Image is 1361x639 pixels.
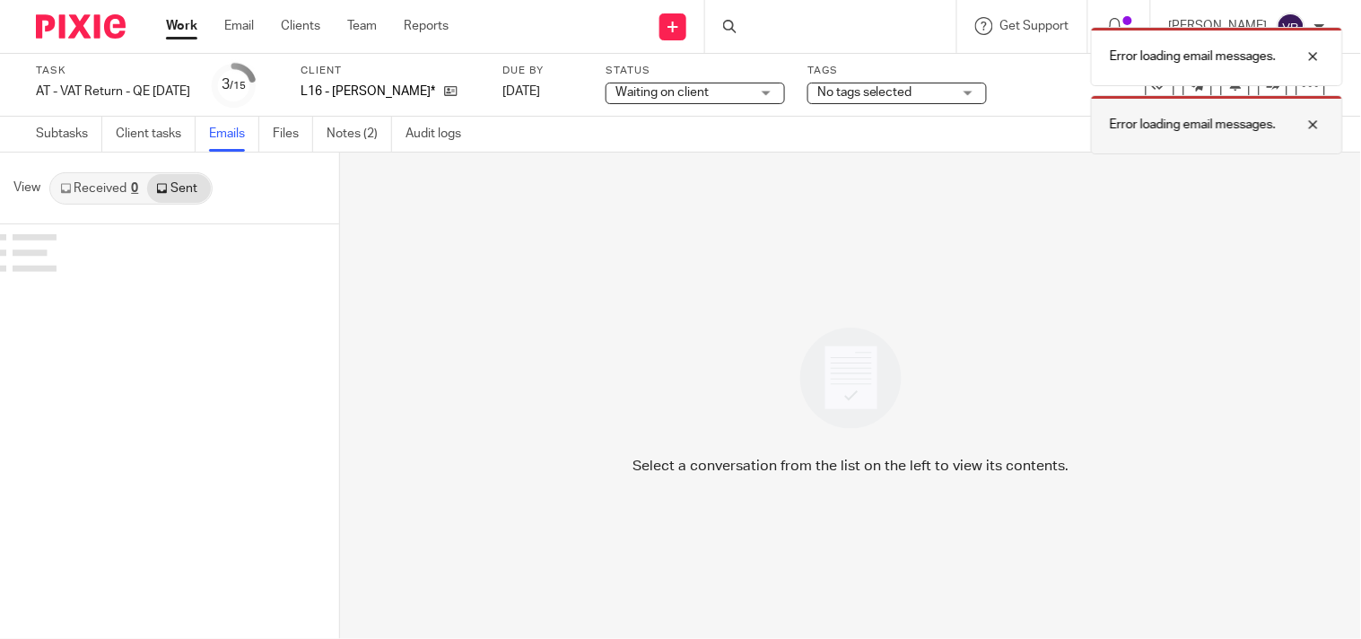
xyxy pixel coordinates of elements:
a: Sent [147,174,210,203]
a: Files [273,117,313,152]
div: 3 [222,74,247,95]
a: Subtasks [36,117,102,152]
small: /15 [231,81,247,91]
a: Client tasks [116,117,196,152]
span: Waiting on client [615,86,709,99]
p: Select a conversation from the list on the left to view its contents. [633,455,1069,477]
a: Clients [281,17,320,35]
a: Email [224,17,254,35]
i: Open client page [444,84,458,98]
a: Team [347,17,377,35]
label: Client [301,64,480,78]
img: image [789,316,913,441]
img: Pixie [36,14,126,39]
span: L16 - LASHANA LYNCH* [301,83,435,101]
a: Audit logs [406,117,475,152]
img: svg%3E [1277,13,1305,41]
p: Error loading email messages. [1110,48,1276,66]
div: 0 [131,182,138,195]
label: Task [36,64,190,78]
a: Notes (2) [327,117,392,152]
a: Received0 [51,174,147,203]
span: View [13,179,40,197]
label: Due by [502,64,583,78]
label: Status [606,64,785,78]
span: [DATE] [502,85,540,98]
a: Reports [404,17,449,35]
p: L16 - [PERSON_NAME]* [301,83,435,101]
a: Emails [209,117,259,152]
a: Work [166,17,197,35]
div: AT - VAT Return - QE [DATE] [36,83,190,101]
p: Error loading email messages. [1110,116,1276,134]
div: AT - VAT Return - QE 31-08-2025 [36,83,190,101]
